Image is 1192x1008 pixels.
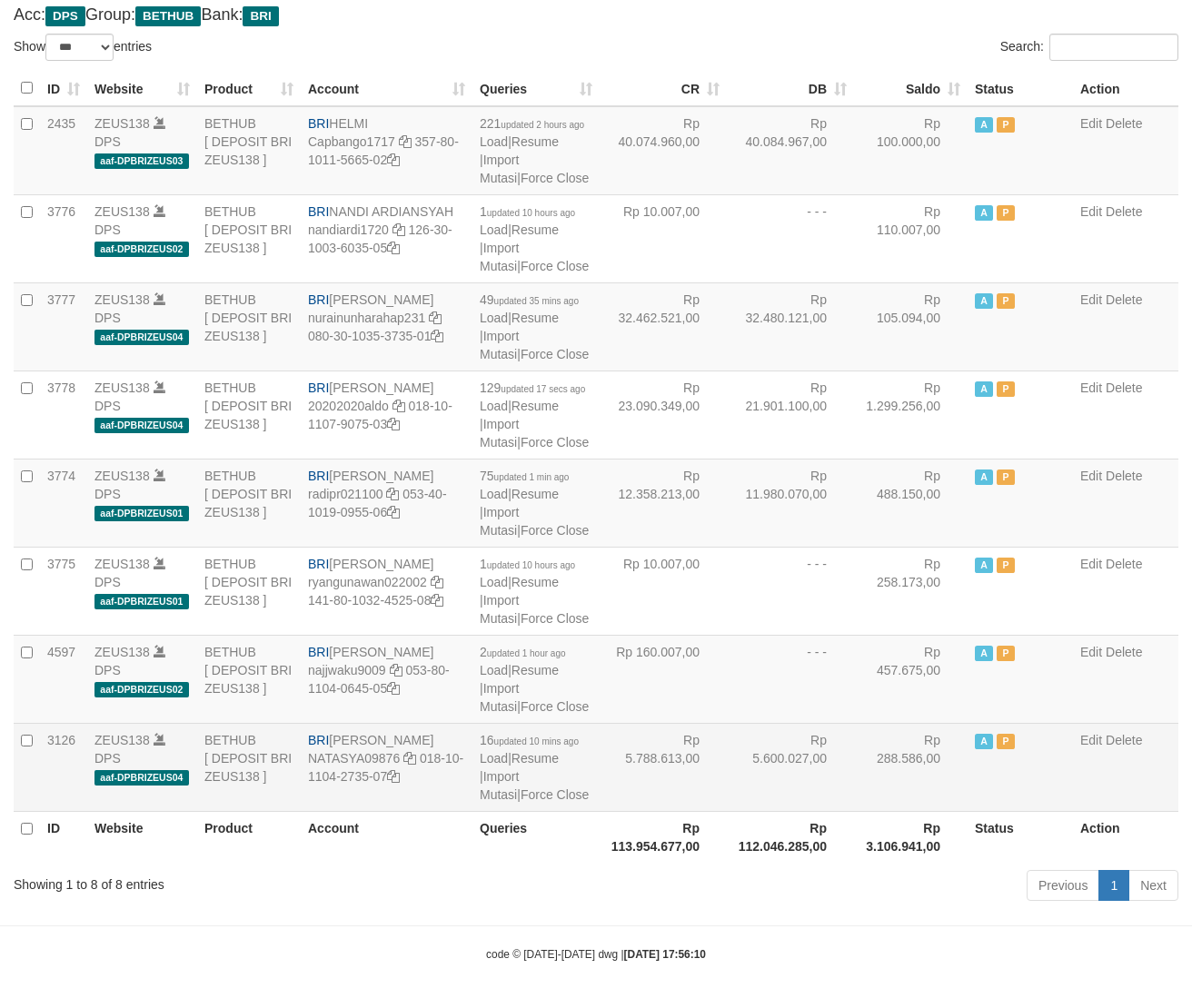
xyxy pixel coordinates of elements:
[480,153,519,185] a: Import Mutasi
[727,71,854,106] th: DB: activate to sort column ascending
[512,399,559,413] a: Resume
[854,71,968,106] th: Saldo: activate to sort column ascending
[392,222,405,237] a: Copy nandiardi1720 to clipboard
[480,663,508,677] a: Load
[480,417,519,450] a: Import Mutasi
[197,371,301,459] td: BETHUB [ DEPOSIT BRI ZEUS138 ]
[501,120,584,130] span: updated 2 hours ago
[521,259,589,273] a: Force Close
[600,459,727,547] td: Rp 12.358.213,00
[854,282,968,371] td: Rp 105.094,00
[727,635,854,723] td: - - -
[40,635,87,723] td: 4597
[94,418,189,433] span: aaf-DPBRIZEUS04
[1128,870,1178,901] a: Next
[1073,811,1178,863] th: Action
[403,751,416,766] a: Copy NATASYA09876 to clipboard
[727,194,854,282] td: - - -
[14,34,152,61] label: Show entries
[521,699,589,714] a: Force Close
[975,117,993,133] span: Active
[480,380,585,395] span: 129
[94,204,150,219] a: ZEUS138
[975,646,993,661] span: Active
[87,723,197,811] td: DPS
[40,547,87,635] td: 3775
[243,6,278,26] span: BRI
[487,208,575,218] span: updated 10 hours ago
[480,134,508,149] a: Load
[600,723,727,811] td: Rp 5.788.613,00
[512,663,559,677] a: Resume
[480,645,566,659] span: 2
[94,557,150,571] a: ZEUS138
[521,171,589,185] a: Force Close
[308,399,389,413] a: 20202020aldo
[480,557,575,571] span: 1
[40,811,87,863] th: ID
[600,282,727,371] td: Rp 32.462.521,00
[521,347,589,361] a: Force Close
[386,487,399,501] a: Copy radipr021100 to clipboard
[854,194,968,282] td: Rp 110.007,00
[997,205,1015,221] span: Paused
[431,329,443,343] a: Copy 080301035373501 to clipboard
[1098,870,1129,901] a: 1
[40,194,87,282] td: 3776
[308,575,427,589] a: ryangunawan022002
[1073,71,1178,106] th: Action
[854,723,968,811] td: Rp 288.586,00
[1106,645,1142,659] a: Delete
[854,635,968,723] td: Rp 457.675,00
[1080,645,1102,659] a: Edit
[308,645,329,659] span: BRI
[308,557,329,571] span: BRI
[399,134,412,149] a: Copy Capbango1717 to clipboard
[40,723,87,811] td: 3126
[429,311,442,325] a: Copy nurainunharahap231 to clipboard
[480,116,589,185] span: | | |
[480,681,519,714] a: Import Mutasi
[301,547,472,635] td: [PERSON_NAME] 141-80-1032-4525-08
[308,487,383,501] a: radipr021100
[1080,469,1102,483] a: Edit
[197,635,301,723] td: BETHUB [ DEPOSIT BRI ZEUS138 ]
[1080,557,1102,571] a: Edit
[94,116,150,131] a: ZEUS138
[387,417,400,431] a: Copy 018101107907503 to clipboard
[392,399,405,413] a: Copy 20202020aldo to clipboard
[94,682,189,697] span: aaf-DPBRIZEUS02
[308,380,329,395] span: BRI
[480,380,589,450] span: | | |
[512,751,559,766] a: Resume
[480,204,575,219] span: 1
[94,330,189,345] span: aaf-DPBRIZEUS04
[968,71,1073,106] th: Status
[480,329,519,361] a: Import Mutasi
[197,547,301,635] td: BETHUB [ DEPOSIT BRI ZEUS138 ]
[1106,380,1142,395] a: Delete
[197,282,301,371] td: BETHUB [ DEPOSIT BRI ZEUS138 ]
[87,71,197,106] th: Website: activate to sort column ascending
[494,472,570,482] span: updated 1 min ago
[512,134,559,149] a: Resume
[308,751,400,766] a: NATASYA09876
[197,194,301,282] td: BETHUB [ DEPOSIT BRI ZEUS138 ]
[727,723,854,811] td: Rp 5.600.027,00
[727,459,854,547] td: Rp 11.980.070,00
[480,733,579,747] span: 16
[1080,733,1102,747] a: Edit
[1106,204,1142,219] a: Delete
[87,371,197,459] td: DPS
[431,593,443,608] a: Copy 141801032452508 to clipboard
[94,469,150,483] a: ZEUS138
[390,663,402,677] a: Copy najjwaku9009 to clipboard
[87,635,197,723] td: DPS
[487,560,575,570] span: updated 10 hours ago
[1080,116,1102,131] a: Edit
[501,384,585,394] span: updated 17 secs ago
[45,34,114,61] select: Showentries
[94,380,150,395] a: ZEUS138
[997,469,1015,485] span: Paused
[94,645,150,659] a: ZEUS138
